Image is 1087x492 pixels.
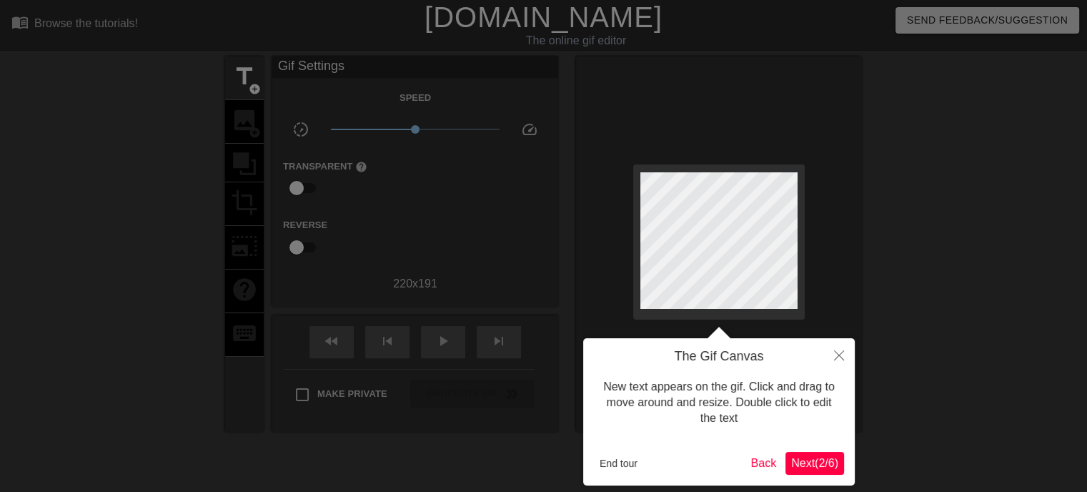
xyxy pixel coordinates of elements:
span: Next ( 2 / 6 ) [791,457,838,469]
button: Next [785,452,844,475]
button: Back [745,452,783,475]
button: End tour [594,453,643,474]
div: New text appears on the gif. Click and drag to move around and resize. Double click to edit the text [594,365,844,441]
h4: The Gif Canvas [594,349,844,365]
button: Close [823,338,855,371]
